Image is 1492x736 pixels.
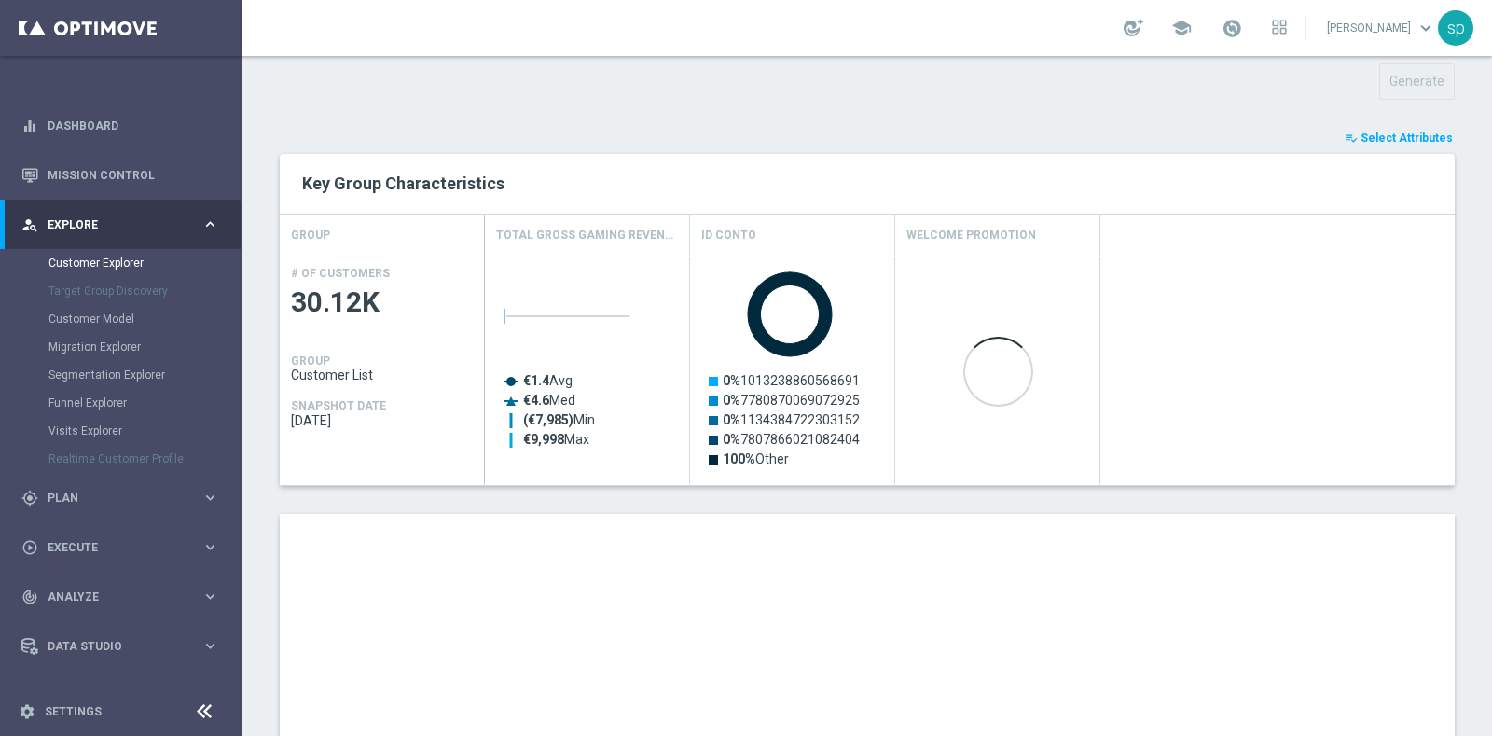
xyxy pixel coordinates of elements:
i: equalizer [21,118,38,134]
div: Plan [21,490,201,507]
tspan: (€7,985) [523,412,573,428]
div: Analyze [21,589,201,605]
span: Analyze [48,591,201,603]
span: Select Attributes [1361,132,1453,145]
div: Execute [21,539,201,556]
text: 7807866021082404 [723,432,860,447]
button: Generate [1379,63,1455,100]
a: Mission Control [48,150,219,200]
button: playlist_add_check Select Attributes [1343,128,1455,148]
button: play_circle_outline Execute keyboard_arrow_right [21,540,220,555]
i: playlist_add_check [1345,132,1358,145]
div: Funnel Explorer [48,389,241,417]
h4: # OF CUSTOMERS [291,267,390,280]
div: Visits Explorer [48,417,241,445]
div: Migration Explorer [48,333,241,361]
button: Mission Control [21,168,220,183]
div: Customer Explorer [48,249,241,277]
i: track_changes [21,589,38,605]
tspan: €1.4 [523,373,550,388]
tspan: 0% [723,393,740,408]
i: keyboard_arrow_right [201,489,219,507]
a: Segmentation Explorer [48,368,194,382]
i: play_circle_outline [21,539,38,556]
div: Mission Control [21,150,219,200]
h4: Total Gross Gaming Revenue minus Bonus Consumed, Lifetime [496,219,678,252]
button: equalizer Dashboard [21,118,220,133]
h2: Key Group Characteristics [302,173,1432,195]
div: Realtime Customer Profile [48,445,241,473]
div: Press SPACE to select this row. [485,257,1100,485]
a: Migration Explorer [48,340,194,354]
h4: Id Conto [701,219,756,252]
button: Data Studio keyboard_arrow_right [21,639,220,654]
div: Customer Model [48,305,241,333]
text: Other [723,451,789,466]
text: Avg [523,373,573,388]
a: Settings [45,706,102,717]
h4: GROUP [291,219,330,252]
i: person_search [21,216,38,233]
i: settings [19,703,35,720]
span: 30.12K [291,285,474,321]
div: Explore [21,216,201,233]
div: Target Group Discovery [48,277,241,305]
div: Press SPACE to select this row. [280,257,485,485]
div: Optibot [21,671,219,720]
i: keyboard_arrow_right [201,538,219,556]
tspan: €9,998 [523,432,564,447]
div: Data Studio [21,638,201,655]
tspan: 0% [723,373,740,388]
i: keyboard_arrow_right [201,215,219,233]
text: Max [523,432,589,447]
text: 1013238860568691 [723,373,860,388]
i: gps_fixed [21,490,38,507]
tspan: €4.6 [523,393,549,408]
a: Dashboard [48,101,219,150]
button: track_changes Analyze keyboard_arrow_right [21,590,220,604]
button: person_search Explore keyboard_arrow_right [21,217,220,232]
text: 1134384722303152 [723,412,860,427]
h4: SNAPSHOT DATE [291,399,386,412]
span: 2025-10-09 [291,413,474,428]
span: school [1171,18,1192,38]
a: [PERSON_NAME]keyboard_arrow_down [1325,14,1438,42]
span: Customer List [291,368,474,382]
i: keyboard_arrow_right [201,588,219,605]
a: Customer Explorer [48,256,194,271]
h4: GROUP [291,354,330,368]
i: keyboard_arrow_right [201,637,219,655]
div: Dashboard [21,101,219,150]
a: Optibot [48,671,195,720]
text: Med [523,393,575,408]
span: Plan [48,493,201,504]
button: gps_fixed Plan keyboard_arrow_right [21,491,220,506]
span: Data Studio [48,641,201,652]
tspan: 100% [723,451,755,466]
span: Execute [48,542,201,553]
span: keyboard_arrow_down [1416,18,1436,38]
a: Customer Model [48,312,194,326]
span: Explore [48,219,201,230]
div: sp [1438,10,1473,46]
h4: Welcome Promotion [906,219,1036,252]
a: Funnel Explorer [48,396,194,410]
div: Segmentation Explorer [48,361,241,389]
text: 7780870069072925 [723,393,860,408]
text: Min [523,412,595,428]
tspan: 0% [723,412,740,427]
tspan: 0% [723,432,740,447]
a: Visits Explorer [48,424,194,438]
